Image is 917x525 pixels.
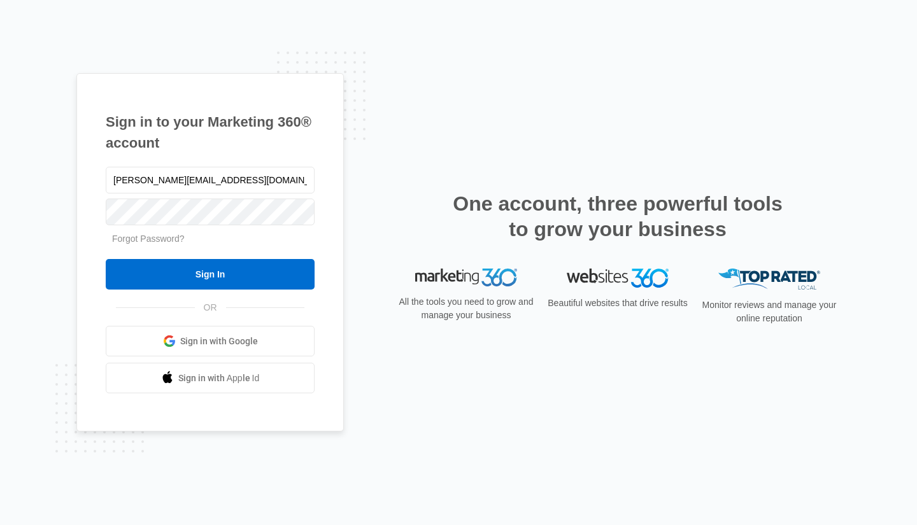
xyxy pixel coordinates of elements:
input: Email [106,167,315,193]
p: Monitor reviews and manage your online reputation [698,298,841,325]
a: Forgot Password? [112,234,185,244]
img: Top Rated Local [718,269,820,290]
span: Sign in with Apple Id [178,372,260,385]
p: All the tools you need to grow and manage your business [395,295,537,322]
a: Sign in with Google [106,326,315,356]
span: Sign in with Google [180,335,258,348]
input: Sign In [106,259,315,290]
img: Websites 360 [567,269,669,287]
span: OR [195,301,226,314]
h2: One account, three powerful tools to grow your business [449,191,786,242]
img: Marketing 360 [415,269,517,286]
h1: Sign in to your Marketing 360® account [106,111,315,153]
p: Beautiful websites that drive results [546,297,689,310]
a: Sign in with Apple Id [106,363,315,393]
